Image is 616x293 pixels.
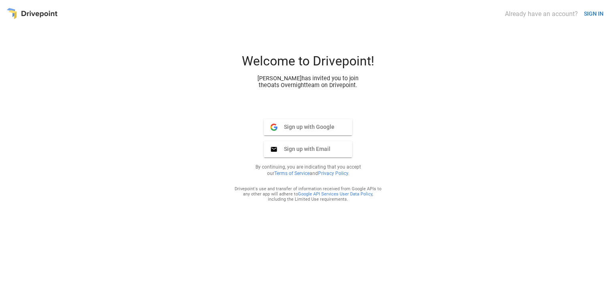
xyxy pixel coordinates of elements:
[581,6,607,21] button: SIGN IN
[318,171,348,176] a: Privacy Policy
[245,164,371,177] p: By continuing, you are indicating that you accept our and .
[505,10,578,18] div: Already have an account?
[264,119,352,135] button: Sign up with Google
[274,171,310,176] a: Terms of Service
[264,141,352,157] button: Sign up with Email
[234,186,382,202] div: Drivepoint's use and transfer of information received from Google APIs to any other app will adhe...
[250,75,366,89] div: [PERSON_NAME] has invited you to join the Oats Overnight team on Drivepoint.
[278,145,330,153] span: Sign up with Email
[278,123,334,130] span: Sign up with Google
[212,53,404,75] div: Welcome to Drivepoint!
[298,191,372,197] a: Google API Services User Data Policy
